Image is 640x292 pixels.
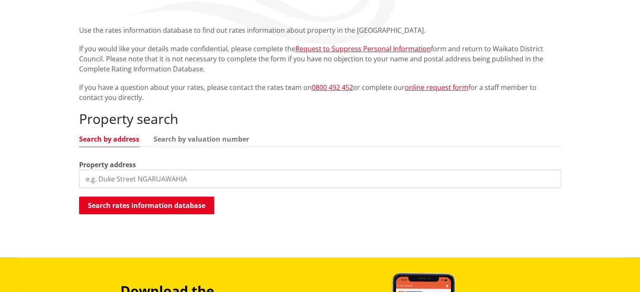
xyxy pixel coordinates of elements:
a: Request to Suppress Personal Information [295,44,431,53]
p: Use the rates information database to find out rates information about property in the [GEOGRAPHI... [79,25,561,35]
a: Search by valuation number [154,136,249,142]
p: If you have a question about your rates, please contact the rates team on or complete our for a s... [79,82,561,103]
a: 0800 492 452 [312,83,353,92]
h2: Property search [79,111,561,127]
button: Search rates information database [79,197,214,214]
iframe: Messenger Launcher [601,257,632,287]
input: e.g. Duke Street NGARUAWAHIA [79,170,561,188]
a: Search by address [79,136,139,142]
p: If you would like your details made confidential, please complete the form and return to Waikato ... [79,44,561,74]
a: online request form [405,83,468,92]
label: Property address [79,160,136,170]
